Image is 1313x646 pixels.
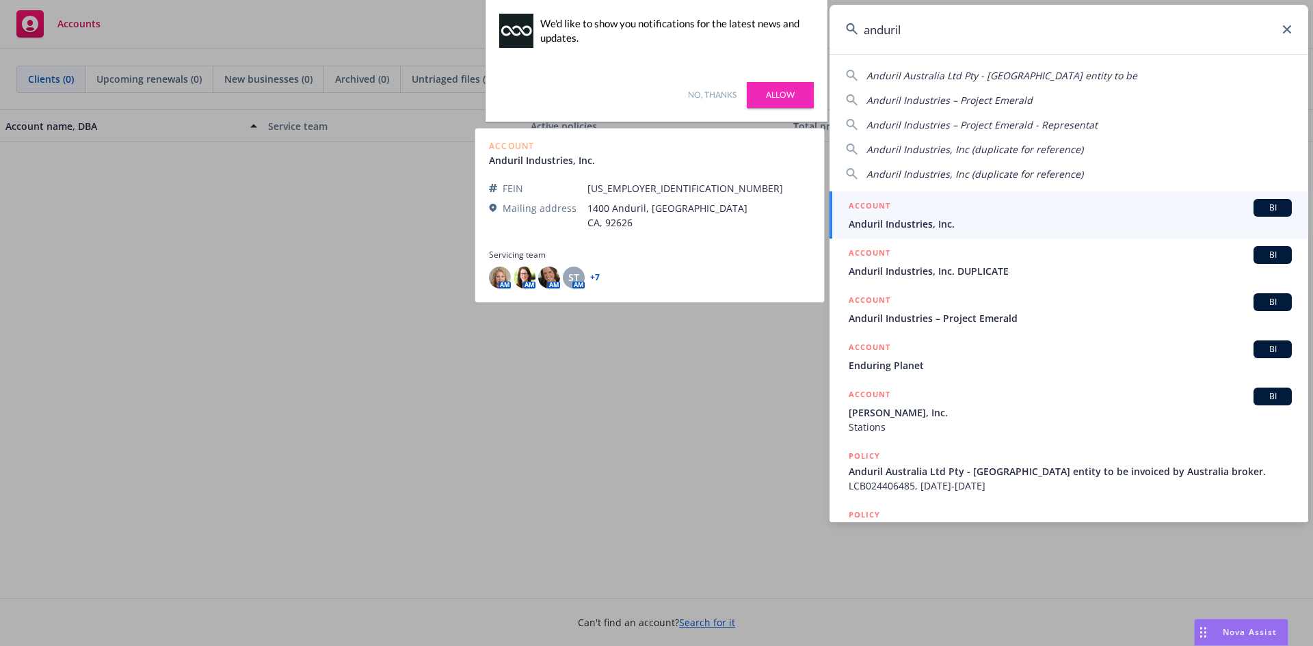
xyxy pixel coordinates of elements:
[849,405,1292,420] span: [PERSON_NAME], Inc.
[866,167,1083,180] span: Anduril Industries, Inc (duplicate for reference)
[849,264,1292,278] span: Anduril Industries, Inc. DUPLICATE
[1259,296,1286,308] span: BI
[830,380,1308,442] a: ACCOUNTBI[PERSON_NAME], Inc.Stations
[830,191,1308,239] a: ACCOUNTBIAnduril Industries, Inc.
[849,311,1292,325] span: Anduril Industries – Project Emerald
[849,246,890,263] h5: ACCOUNT
[830,500,1308,588] a: POLICY
[1194,619,1288,646] button: Nova Assist
[1223,626,1277,638] span: Nova Assist
[688,89,737,101] a: No, thanks
[849,420,1292,434] span: Stations
[1259,390,1286,403] span: BI
[866,94,1033,107] span: Anduril Industries – Project Emerald
[830,239,1308,286] a: ACCOUNTBIAnduril Industries, Inc. DUPLICATE
[830,333,1308,380] a: ACCOUNTBIEnduring Planet
[849,388,890,404] h5: ACCOUNT
[1259,249,1286,261] span: BI
[849,479,1292,493] span: LCB024406485, [DATE]-[DATE]
[849,508,880,522] h5: POLICY
[830,442,1308,500] a: POLICYAnduril Australia Ltd Pty - [GEOGRAPHIC_DATA] entity to be invoiced by Australia broker.LCB...
[747,82,814,108] a: Allow
[1259,343,1286,355] span: BI
[540,16,807,45] div: We'd like to show you notifications for the latest news and updates.
[849,340,890,357] h5: ACCOUNT
[849,449,880,463] h5: POLICY
[849,293,890,310] h5: ACCOUNT
[849,199,890,215] h5: ACCOUNT
[866,118,1098,131] span: Anduril Industries – Project Emerald - Representat
[866,143,1083,156] span: Anduril Industries, Inc (duplicate for reference)
[830,286,1308,333] a: ACCOUNTBIAnduril Industries – Project Emerald
[1195,619,1212,645] div: Drag to move
[849,358,1292,373] span: Enduring Planet
[830,5,1308,54] input: Search...
[866,69,1137,82] span: Anduril Australia Ltd Pty - [GEOGRAPHIC_DATA] entity to be
[1259,202,1286,214] span: BI
[849,464,1292,479] span: Anduril Australia Ltd Pty - [GEOGRAPHIC_DATA] entity to be invoiced by Australia broker.
[849,217,1292,231] span: Anduril Industries, Inc.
